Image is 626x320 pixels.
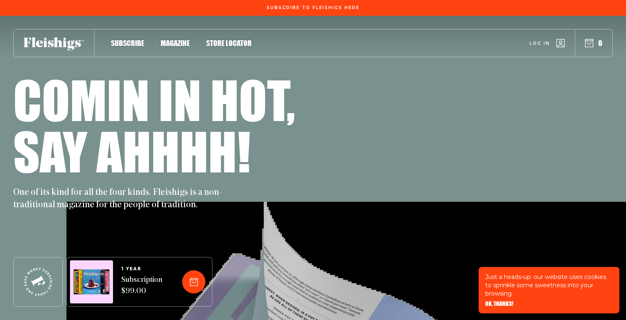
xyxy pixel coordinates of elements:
span: 1 YEAR [121,267,162,272]
a: Subscribe To Fleishigs Here [265,5,361,10]
button: 0 [585,39,602,48]
h1: Say ahhhh! [13,125,250,177]
h1: Comin in hot, [13,74,295,125]
p: Just a heads-up: our website uses cookies to sprinkle some sweetness into your browsing. [485,273,613,298]
img: Magazines image [74,269,109,295]
button: OK, THANKS! [485,301,513,307]
p: One of its kind for all the four kinds. Fleishigs is a non-traditional magazine for the people of... [13,187,229,211]
span: Subscribe [111,39,144,48]
a: Subscribe [111,37,144,48]
a: Store locator [206,37,252,48]
span: Subscription $99.00 [121,275,162,297]
a: 1 YEARSubscription $99.00 [121,267,162,297]
span: Magazine [161,39,190,48]
a: Log in [530,39,565,47]
span: Store locator [206,39,252,48]
span: Subscribe To Fleishigs Here [267,5,359,10]
a: Magazine [161,37,190,48]
span: Log in [530,40,550,46]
